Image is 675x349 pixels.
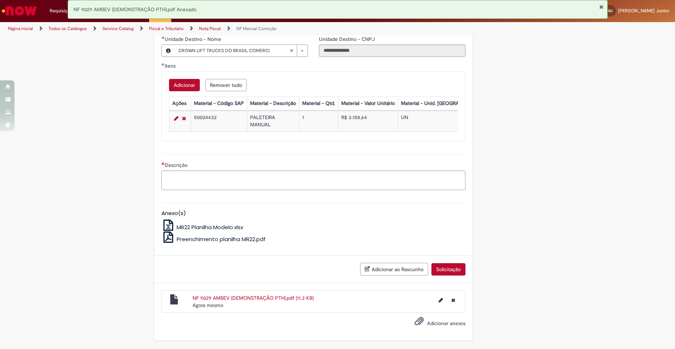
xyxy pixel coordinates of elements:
[319,36,376,42] span: Somente leitura - Unidade Destino - CNPJ
[73,6,197,13] span: NF 9029 AMBEV (DEMONSTRAÇÃO PTH).pdf Anexado
[169,79,200,91] button: Add a row for Itens
[286,45,297,56] abbr: Limpar campo Unidade Destino - Nome
[161,63,165,66] span: Obrigatório Preenchido
[193,302,223,308] time: 29/09/2025 14:59:40
[175,45,308,56] a: CROWN LIFT TRUCKS DO BRASIL COMERCILimpar campo Unidade Destino - Nome
[50,7,75,14] span: Requisições
[193,302,223,308] span: Agora mesmo
[149,26,183,31] a: Fiscal e Tributário
[247,97,299,110] th: Material - Descrição
[161,36,165,39] span: Obrigatório Preenchido
[398,97,490,110] th: Material - Unid. [GEOGRAPHIC_DATA]
[199,26,221,31] a: Nota Fiscal
[427,320,465,327] span: Adicionar anexos
[178,45,290,56] span: CROWN LIFT TRUCKS DO BRASIL COMERCI
[169,97,191,110] th: Ações
[161,210,465,216] h5: Anexo(s)
[299,97,338,110] th: Material - Qtd.
[172,114,180,123] a: Editar Linha 1
[599,4,604,10] button: Fechar Notificação
[161,235,266,243] a: Preenchimento planilha MR22.pdf
[161,162,165,165] span: Necessários
[8,26,33,31] a: Página inicial
[102,26,134,31] a: Service Catalog
[447,294,460,306] button: Excluir NF 9029 AMBEV (DEMONSTRAÇÃO PTH).pdf
[191,111,247,131] td: 50024432
[608,8,612,13] span: GJ
[398,111,490,131] td: UN
[319,45,465,57] input: Unidade Destino - CNPJ
[431,263,465,276] button: Solicitação
[165,162,189,168] span: Descrição
[1,4,38,18] img: ServiceNow
[205,79,247,91] button: Remove all rows for Itens
[162,45,175,56] button: Unidade Destino - Nome, Visualizar este registro CROWN LIFT TRUCKS DO BRASIL COMERCI
[434,294,447,306] button: Editar nome de arquivo NF 9029 AMBEV (DEMONSTRAÇÃO PTH).pdf
[193,295,314,301] a: NF 9029 AMBEV (DEMONSTRAÇÃO PTH).pdf (11.3 KB)
[165,36,223,42] span: Unidade Destino - Nome
[5,22,444,35] ul: Trilhas de página
[236,26,277,31] a: NF Manual Correção
[360,263,428,276] button: Adicionar ao Rascunho
[247,111,299,131] td: PALETEIRA MANUAL
[165,63,177,69] span: Itens
[338,97,398,110] th: Material - Valor Unitário
[48,26,87,31] a: Todos os Catálogos
[191,97,247,110] th: Material - Código SAP
[618,8,670,14] span: [PERSON_NAME] Junior
[338,111,398,131] td: R$ 3.158,64
[177,223,243,231] span: MR22 Planilha Modelo.xlsx
[161,171,465,190] textarea: Descrição
[413,315,426,331] button: Adicionar anexos
[299,111,338,131] td: 1
[177,235,266,243] span: Preenchimento planilha MR22.pdf
[161,223,243,231] a: MR22 Planilha Modelo.xlsx
[180,114,188,123] a: Remover linha 1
